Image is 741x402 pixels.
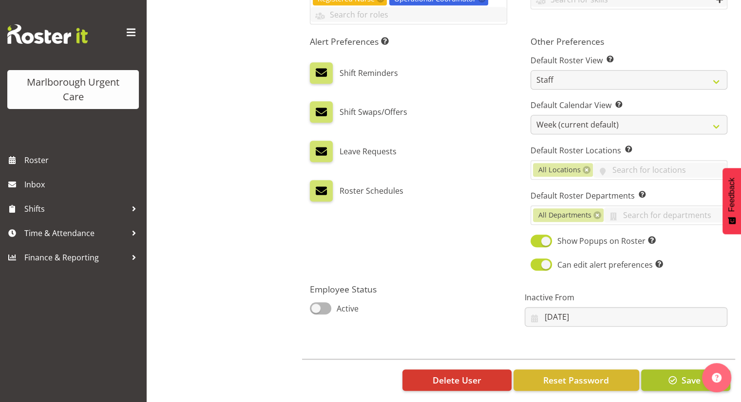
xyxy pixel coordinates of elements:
[24,250,127,265] span: Finance & Reporting
[310,7,506,22] input: Search for roles
[531,55,727,66] label: Default Roster View
[310,284,513,294] h5: Employee Status
[552,235,656,247] span: Show Popups on Roster
[727,178,736,212] span: Feedback
[7,24,88,44] img: Rosterit website logo
[531,36,727,47] h5: Other Preferences
[513,369,639,391] button: Reset Password
[593,163,727,178] input: Search for locations
[24,201,127,216] span: Shifts
[525,292,727,303] label: Inactive From
[538,210,591,220] span: All Departments
[641,369,730,391] button: Save
[340,62,398,84] label: Shift Reminders
[681,374,700,386] span: Save
[24,226,127,240] span: Time & Attendance
[531,145,727,156] label: Default Roster Locations
[604,207,727,222] input: Search for departments
[340,101,407,123] label: Shift Swaps/Offers
[433,374,481,386] span: Delete User
[543,374,609,386] span: Reset Password
[24,177,141,192] span: Inbox
[17,75,129,104] div: Marlborough Urgent Care
[531,99,727,111] label: Default Calendar View
[552,259,663,271] span: Can edit alert preferences
[525,307,727,327] input: Click to select...
[310,36,507,47] h5: Alert Preferences
[402,369,511,391] button: Delete User
[340,180,403,201] label: Roster Schedules
[531,190,727,201] label: Default Roster Departments
[24,153,141,167] span: Roster
[538,164,581,175] span: All Locations
[712,373,722,383] img: help-xxl-2.png
[722,168,741,234] button: Feedback - Show survey
[331,303,359,314] span: Active
[340,141,397,162] label: Leave Requests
